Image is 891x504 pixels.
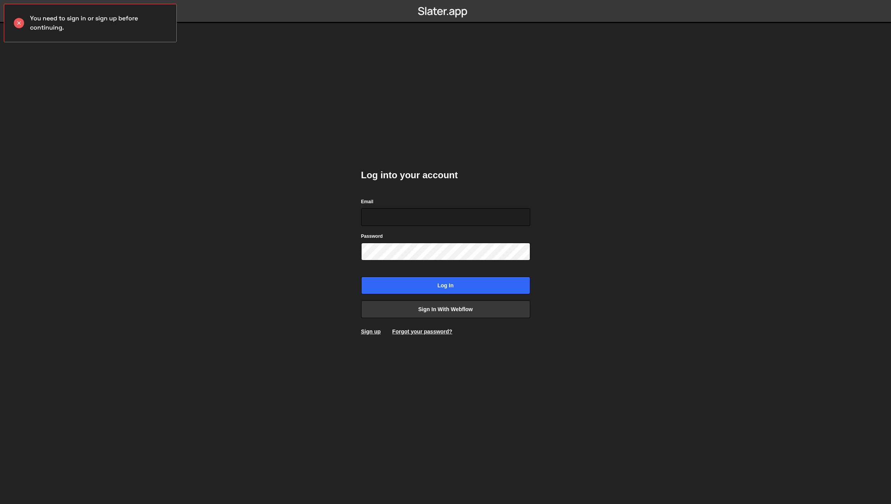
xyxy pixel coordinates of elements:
label: Password [361,232,383,240]
h2: Log into your account [361,169,530,181]
a: Sign up [361,328,381,335]
a: Forgot your password? [392,328,452,335]
div: You need to sign in or sign up before continuing. [4,4,177,42]
a: Sign in with Webflow [361,300,530,318]
input: Log in [361,277,530,294]
label: Email [361,198,373,206]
